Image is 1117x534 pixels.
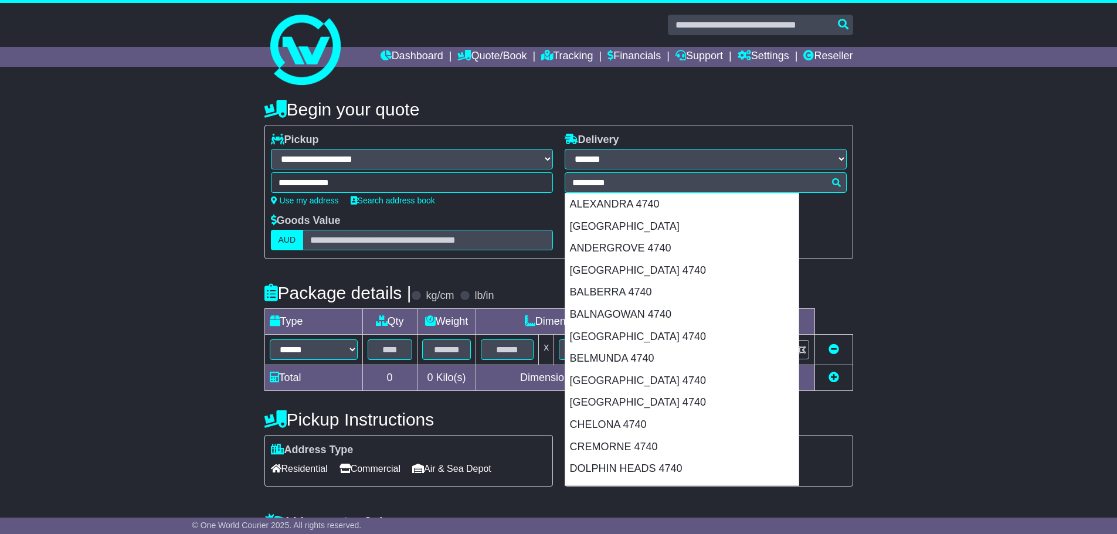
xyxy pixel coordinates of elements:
td: 0 [362,365,417,391]
h4: Begin your quote [264,100,853,119]
label: Pickup [271,134,319,147]
h4: Pickup Instructions [264,410,553,429]
h4: Warranty & Insurance [264,513,853,532]
label: AUD [271,230,304,250]
a: Settings [738,47,789,67]
label: Address Type [271,444,354,457]
td: Dimensions (L x W x H) [476,309,694,335]
div: [GEOGRAPHIC_DATA] 4740 [565,392,799,414]
a: Support [675,47,723,67]
a: Dashboard [381,47,443,67]
span: © One World Courier 2025. All rights reserved. [192,521,362,530]
td: Weight [417,309,476,335]
a: Search address book [351,196,435,205]
td: Qty [362,309,417,335]
a: Use my address [271,196,339,205]
div: BALBERRA 4740 [565,281,799,304]
a: Quote/Book [457,47,527,67]
div: ANDERGROVE 4740 [565,237,799,260]
td: x [539,335,554,365]
a: Financials [607,47,661,67]
div: [GEOGRAPHIC_DATA] 4740 [565,326,799,348]
td: Type [264,309,362,335]
a: Tracking [541,47,593,67]
div: BELMUNDA 4740 [565,348,799,370]
div: [GEOGRAPHIC_DATA] 4740 [565,370,799,392]
a: Add new item [829,372,839,383]
div: [GEOGRAPHIC_DATA] 4740 [565,260,799,282]
span: Commercial [339,460,400,478]
label: lb/in [474,290,494,302]
td: Total [264,365,362,391]
div: CHELONA 4740 [565,414,799,436]
label: Goods Value [271,215,341,227]
div: [PERSON_NAME] 4740 [565,480,799,502]
span: 0 [427,372,433,383]
td: Kilo(s) [417,365,476,391]
label: Delivery [565,134,619,147]
typeahead: Please provide city [565,172,847,193]
div: BALNAGOWAN 4740 [565,304,799,326]
div: DOLPHIN HEADS 4740 [565,458,799,480]
span: Residential [271,460,328,478]
div: ALEXANDRA 4740 [565,193,799,216]
h4: Package details | [264,283,412,302]
div: CREMORNE 4740 [565,436,799,458]
div: [GEOGRAPHIC_DATA] [565,216,799,238]
a: Remove this item [829,343,839,355]
span: Air & Sea Depot [412,460,491,478]
a: Reseller [803,47,853,67]
td: Dimensions in Centimetre(s) [476,365,694,391]
label: kg/cm [426,290,454,302]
